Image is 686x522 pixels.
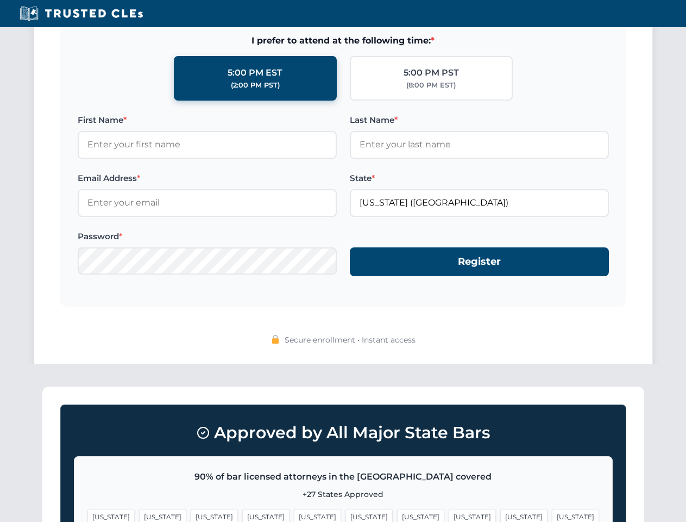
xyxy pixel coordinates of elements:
[16,5,146,22] img: Trusted CLEs
[78,114,337,127] label: First Name
[406,80,456,91] div: (8:00 PM EST)
[350,172,609,185] label: State
[87,488,599,500] p: +27 States Approved
[78,172,337,185] label: Email Address
[74,418,613,448] h3: Approved by All Major State Bars
[228,66,282,80] div: 5:00 PM EST
[350,131,609,158] input: Enter your last name
[78,131,337,158] input: Enter your first name
[285,334,416,346] span: Secure enrollment • Instant access
[350,189,609,216] input: Florida (FL)
[78,189,337,216] input: Enter your email
[271,335,280,344] img: 🔒
[78,34,609,48] span: I prefer to attend at the following time:
[350,247,609,276] button: Register
[350,114,609,127] label: Last Name
[404,66,459,80] div: 5:00 PM PST
[87,470,599,484] p: 90% of bar licensed attorneys in the [GEOGRAPHIC_DATA] covered
[78,230,337,243] label: Password
[231,80,280,91] div: (2:00 PM PST)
